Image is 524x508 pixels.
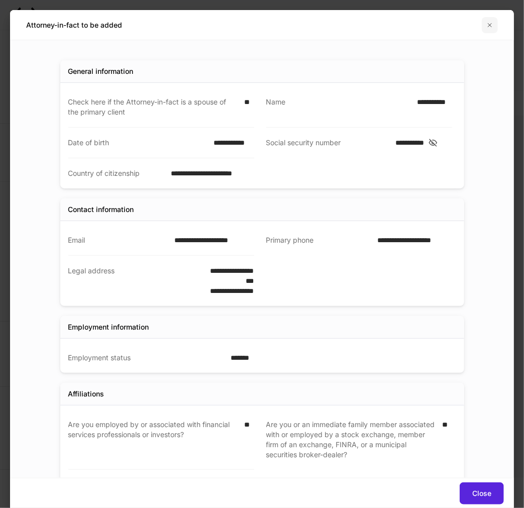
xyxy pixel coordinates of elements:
div: Employment information [68,322,149,332]
div: Affiliations [68,389,104,399]
div: Employment status [68,353,225,363]
div: Name [266,97,411,117]
div: Are you or an immediate family member associated with or employed by a stock exchange, member fir... [266,420,437,460]
div: Legal address [68,266,187,296]
div: Social security number [266,138,390,148]
div: Country of citizenship [68,168,165,178]
div: Contact information [68,205,134,215]
div: Primary phone [266,235,372,246]
button: Close [460,482,504,504]
div: Date of birth [68,138,208,148]
div: Check here if the Attorney-in-fact is a spouse of the primary client [68,97,239,117]
div: Email [68,235,169,245]
h5: Attorney-in-fact to be added [26,20,122,30]
div: Are you employed by or associated with financial services professionals or investors? [68,420,239,459]
div: General information [68,66,134,76]
div: Close [472,488,491,498]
